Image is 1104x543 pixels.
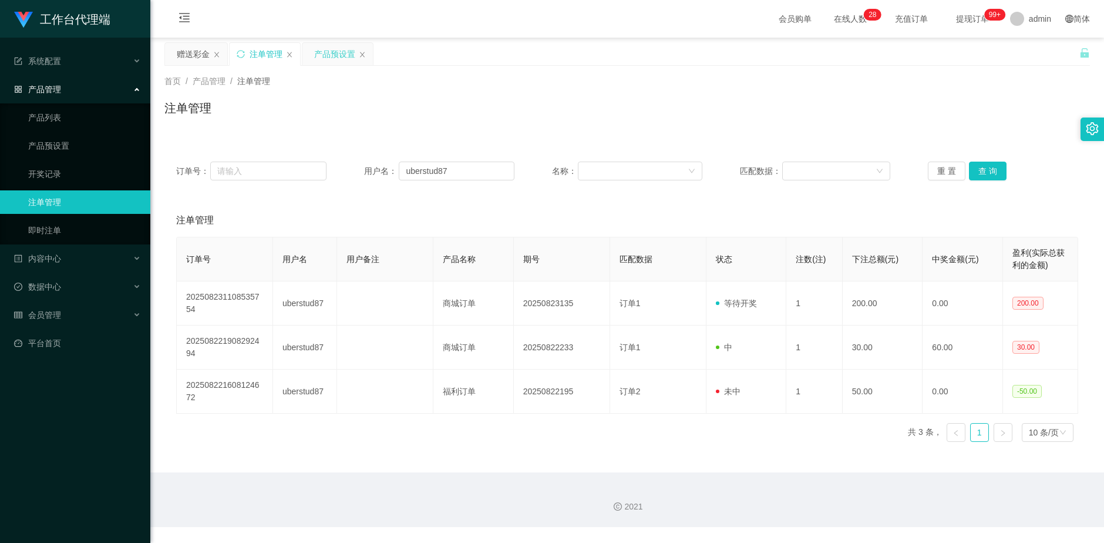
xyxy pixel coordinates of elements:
a: 开奖记录 [28,162,141,186]
h1: 注单管理 [164,99,211,117]
button: 重 置 [928,162,965,180]
button: 查 询 [969,162,1007,180]
span: 中奖金额(元) [932,254,978,264]
td: 1 [786,326,843,370]
div: 10 条/页 [1029,424,1059,441]
div: 赠送彩金 [177,43,210,65]
td: 202508231108535754 [177,281,273,326]
td: 商城订单 [433,326,514,370]
span: 数据中心 [14,282,61,291]
span: 提现订单 [950,15,995,23]
span: 会员管理 [14,310,61,320]
i: 图标: menu-fold [164,1,204,38]
span: 下注总额(元) [852,254,898,264]
td: 商城订单 [433,281,514,326]
i: 图标: close [359,51,366,58]
i: 图标: unlock [1079,48,1090,58]
i: 图标: form [14,57,22,65]
i: 图标: check-circle-o [14,283,22,291]
span: -50.00 [1012,385,1042,398]
span: 订单2 [620,387,641,396]
span: 盈利(实际总获利的金额) [1012,248,1065,270]
td: 20250822195 [514,370,610,414]
td: uberstud87 [273,281,337,326]
span: 名称： [552,165,578,177]
td: 0.00 [923,281,1003,326]
span: 订单号： [176,165,210,177]
span: 充值订单 [889,15,934,23]
span: / [230,76,233,86]
span: 匹配数据 [620,254,652,264]
span: 产品名称 [443,254,476,264]
span: 内容中心 [14,254,61,263]
td: 202508221608124672 [177,370,273,414]
i: 图标: right [999,430,1007,437]
td: 60.00 [923,326,1003,370]
i: 图标: setting [1086,122,1099,135]
span: 30.00 [1012,341,1039,354]
li: 上一页 [947,423,965,442]
a: 工作台代理端 [14,14,110,24]
span: 注数(注) [796,254,826,264]
input: 请输入 [210,162,327,180]
span: 期号 [523,254,540,264]
td: 50.00 [843,370,923,414]
p: 8 [873,9,877,21]
a: 1 [971,424,988,441]
i: 图标: close [286,51,293,58]
i: 图标: copyright [614,502,622,511]
input: 请输入 [399,162,514,180]
span: 在线人数 [828,15,873,23]
td: uberstud87 [273,326,337,370]
div: 2021 [160,501,1095,513]
span: 订单1 [620,299,641,308]
td: 30.00 [843,326,923,370]
span: 订单1 [620,343,641,352]
i: 图标: down [688,167,695,176]
span: 状态 [716,254,732,264]
span: 注单管理 [237,76,270,86]
span: 200.00 [1012,297,1044,310]
sup: 28 [864,9,881,21]
li: 共 3 条， [908,423,942,442]
span: 产品管理 [193,76,225,86]
i: 图标: down [1059,429,1066,437]
i: 图标: table [14,311,22,319]
span: / [186,76,188,86]
span: 匹配数据： [740,165,782,177]
a: 注单管理 [28,190,141,214]
span: 产品管理 [14,85,61,94]
a: 图标: dashboard平台首页 [14,331,141,355]
span: 系统配置 [14,56,61,66]
li: 1 [970,423,989,442]
a: 产品预设置 [28,134,141,157]
div: 产品预设置 [314,43,355,65]
span: 等待开奖 [716,299,757,308]
td: 202508221908292494 [177,326,273,370]
p: 2 [869,9,873,21]
td: uberstud87 [273,370,337,414]
i: 图标: appstore-o [14,85,22,93]
td: 福利订单 [433,370,514,414]
td: 20250822233 [514,326,610,370]
span: 注单管理 [176,213,214,227]
i: 图标: profile [14,254,22,263]
td: 1 [786,281,843,326]
img: logo.9652507e.png [14,12,33,28]
td: 20250823135 [514,281,610,326]
sup: 929 [984,9,1005,21]
span: 用户名 [282,254,307,264]
i: 图标: sync [237,50,245,58]
span: 用户名： [364,165,399,177]
h1: 工作台代理端 [40,1,110,38]
span: 未中 [716,387,741,396]
i: 图标: left [952,430,960,437]
td: 200.00 [843,281,923,326]
li: 下一页 [994,423,1012,442]
span: 首页 [164,76,181,86]
i: 图标: global [1065,15,1073,23]
td: 0.00 [923,370,1003,414]
span: 中 [716,343,732,352]
a: 产品列表 [28,106,141,129]
i: 图标: down [876,167,883,176]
